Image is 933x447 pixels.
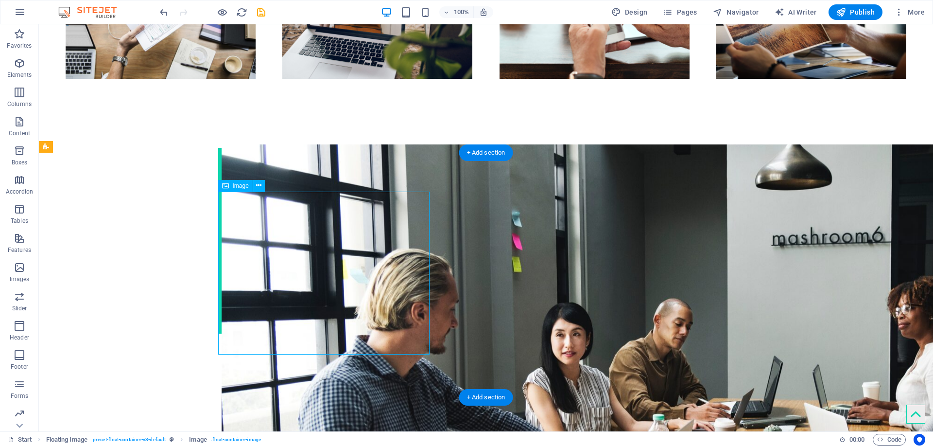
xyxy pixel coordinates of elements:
[459,389,513,406] div: + Add section
[439,6,474,18] button: 100%
[11,217,28,225] p: Tables
[459,144,513,161] div: + Add section
[663,7,697,17] span: Pages
[914,434,925,446] button: Usercentrics
[771,4,821,20] button: AI Writer
[236,7,247,18] i: Reload page
[236,6,247,18] button: reload
[10,334,29,341] p: Header
[839,434,865,446] h6: Session time
[189,434,207,446] span: Click to select. Double-click to edit
[611,7,648,17] span: Design
[8,434,32,446] a: Click to cancel selection. Double-click to open Pages
[12,159,28,166] p: Boxes
[56,6,129,18] img: Editor Logo
[158,7,170,18] i: Undo: Duplicate elements (Ctrl+Z)
[216,6,228,18] button: Click here to leave preview mode and continue editing
[11,392,28,400] p: Forms
[9,129,30,137] p: Content
[233,183,249,189] span: Image
[255,6,267,18] button: save
[479,8,488,17] i: On resize automatically adjust zoom level to fit chosen device.
[7,71,32,79] p: Elements
[775,7,817,17] span: AI Writer
[856,436,858,443] span: :
[8,246,31,254] p: Features
[454,6,469,18] h6: 100%
[6,188,33,196] p: Accordion
[91,434,166,446] span: . preset-float-container-v3-default
[158,6,170,18] button: undo
[12,304,27,312] p: Slider
[10,275,30,283] p: Images
[46,434,87,446] span: Click to select. Double-click to edit
[11,363,28,371] p: Footer
[829,4,882,20] button: Publish
[890,4,929,20] button: More
[46,434,261,446] nav: breadcrumb
[877,434,901,446] span: Code
[170,437,174,442] i: This element is a customizable preset
[894,7,925,17] span: More
[7,100,32,108] p: Columns
[873,434,906,446] button: Code
[849,434,864,446] span: 00 00
[7,42,32,50] p: Favorites
[607,4,652,20] button: Design
[659,4,701,20] button: Pages
[836,7,875,17] span: Publish
[713,7,759,17] span: Navigator
[256,7,267,18] i: Save (Ctrl+S)
[709,4,763,20] button: Navigator
[211,434,261,446] span: . float-container-image
[607,4,652,20] div: Design (Ctrl+Alt+Y)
